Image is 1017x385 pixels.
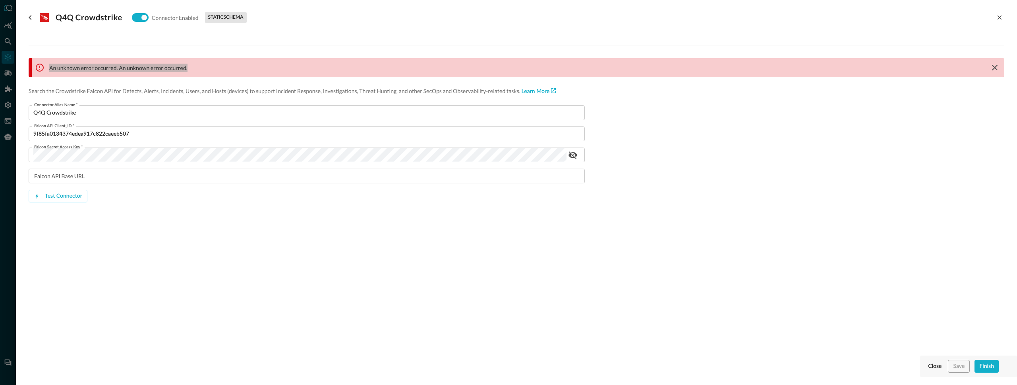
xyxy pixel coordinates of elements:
button: Close [926,360,943,373]
a: Learn More [521,89,556,94]
label: Falcon API Client_ID [34,123,74,129]
label: Falcon Secret Access Key [34,144,83,150]
h3: Q4Q Crowdstrike [56,13,122,22]
button: close-drawer [995,13,1004,22]
p: An unknown error occurred. An unknown error occurred. [49,64,188,72]
button: Finish [974,360,999,373]
button: go back [24,11,37,24]
p: Connector Enabled [152,14,199,22]
svg: Crowdstrike Falcon [40,13,49,22]
button: show password [567,149,579,161]
label: Connector Alias Name [34,102,78,108]
p: Search the Crowdstrike Falcon API for Detects, Alerts, Incidents, Users, and Hosts (devices) to s... [29,87,556,96]
button: Test Connector [29,190,87,202]
p: static schema [208,14,244,21]
button: clear message banner [990,63,1000,72]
